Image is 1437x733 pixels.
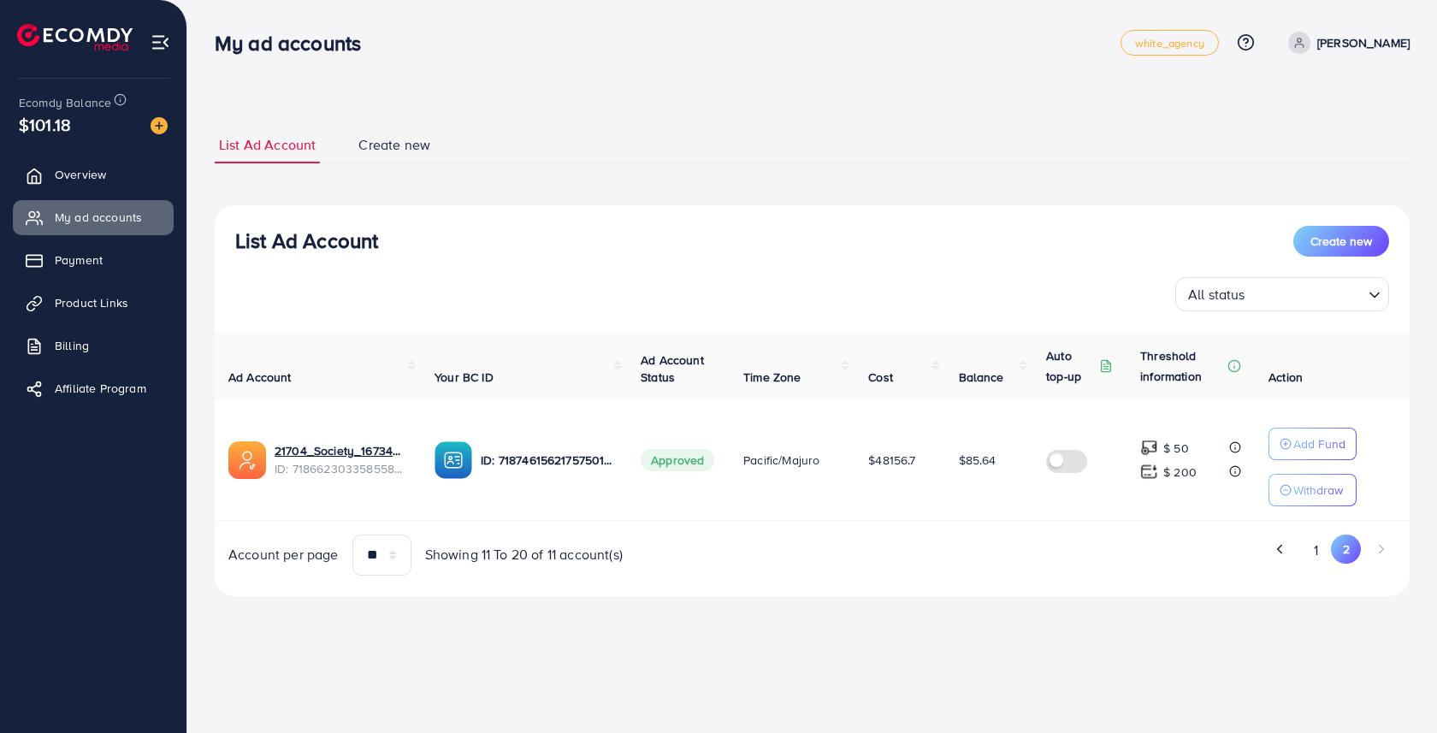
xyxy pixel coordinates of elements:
span: Ad Account Status [641,352,704,386]
img: ic-ads-acc.e4c84228.svg [228,441,266,479]
span: Your BC ID [435,369,494,386]
h3: List Ad Account [235,228,378,253]
p: Auto top-up [1046,346,1096,387]
span: Affiliate Program [55,380,146,397]
ul: Pagination [826,535,1397,566]
span: white_agency [1135,38,1204,49]
div: <span class='underline'>21704_Society_1673461419151</span></br>7186623033585582082 [275,442,407,477]
span: Balance [959,369,1004,386]
span: Create new [358,135,430,155]
p: Withdraw [1293,480,1343,500]
p: $ 200 [1163,462,1197,482]
p: Add Fund [1293,434,1345,454]
a: Payment [13,243,174,277]
p: Threshold information [1140,346,1224,387]
img: logo [17,24,133,50]
h3: My ad accounts [215,31,375,56]
span: All status [1185,282,1249,307]
span: Action [1268,369,1303,386]
a: Billing [13,328,174,363]
a: 21704_Society_1673461419151 [275,442,407,459]
span: Billing [55,337,89,354]
input: Search for option [1251,279,1362,307]
button: Go to page 2 [1331,535,1361,564]
img: menu [151,33,170,52]
button: Go to page 1 [1301,535,1331,566]
span: Ad Account [228,369,292,386]
a: white_agency [1121,30,1219,56]
iframe: Chat [1364,656,1424,720]
span: Account per page [228,545,339,565]
span: Approved [641,449,714,471]
span: ID: 7186623033585582082 [275,460,407,477]
img: top-up amount [1140,439,1158,457]
span: Product Links [55,294,128,311]
span: $48156.7 [868,452,915,469]
span: Time Zone [743,369,801,386]
img: image [151,117,168,134]
p: ID: 7187461562175750146 [481,450,613,470]
p: [PERSON_NAME] [1317,33,1410,53]
span: List Ad Account [219,135,316,155]
span: Pacific/Majuro [743,452,819,469]
a: Affiliate Program [13,371,174,405]
span: Create new [1310,233,1372,250]
p: $ 50 [1163,438,1189,458]
button: Create new [1293,226,1389,257]
a: Overview [13,157,174,192]
span: $101.18 [17,107,74,142]
img: top-up amount [1140,463,1158,481]
a: My ad accounts [13,200,174,234]
button: Add Fund [1268,428,1357,460]
span: Overview [55,166,106,183]
span: Payment [55,251,103,269]
a: [PERSON_NAME] [1281,32,1410,54]
button: Go to previous page [1266,535,1296,564]
span: My ad accounts [55,209,142,226]
span: Showing 11 To 20 of 11 account(s) [425,545,623,565]
span: $85.64 [959,452,996,469]
div: Search for option [1175,277,1389,311]
span: Ecomdy Balance [19,94,111,111]
a: Product Links [13,286,174,320]
button: Withdraw [1268,474,1357,506]
span: Cost [868,369,893,386]
img: ic-ba-acc.ded83a64.svg [435,441,472,479]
